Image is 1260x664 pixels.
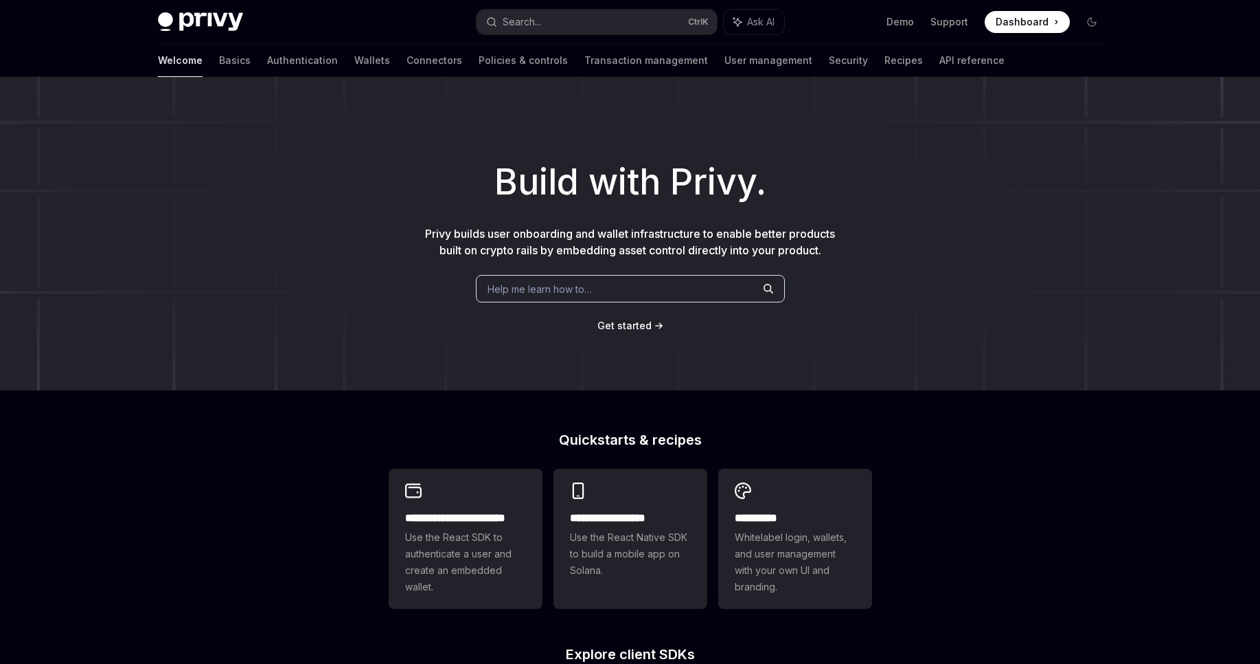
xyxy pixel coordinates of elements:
a: Demo [886,15,914,29]
a: Security [829,44,868,77]
a: Get started [597,319,652,333]
button: Ask AI [724,10,784,34]
span: Use the React SDK to authenticate a user and create an embedded wallet. [405,529,526,595]
h2: Quickstarts & recipes [389,433,872,447]
a: User management [724,44,812,77]
span: Whitelabel login, wallets, and user management with your own UI and branding. [735,529,856,595]
a: Wallets [354,44,390,77]
img: dark logo [158,12,243,32]
span: Help me learn how to… [488,282,592,296]
a: API reference [939,44,1005,77]
span: Use the React Native SDK to build a mobile app on Solana. [570,529,691,579]
a: Authentication [267,44,338,77]
a: **** **** **** ***Use the React Native SDK to build a mobile app on Solana. [553,469,707,609]
a: Transaction management [584,44,708,77]
button: Search...CtrlK [477,10,717,34]
div: Search... [503,14,541,30]
a: Welcome [158,44,203,77]
h1: Build with Privy. [22,155,1238,209]
button: Toggle dark mode [1081,11,1103,33]
a: Recipes [884,44,923,77]
a: Connectors [406,44,462,77]
a: Support [930,15,968,29]
span: Ask AI [747,15,775,29]
span: Dashboard [996,15,1049,29]
span: Ctrl K [688,16,709,27]
span: Get started [597,320,652,331]
a: Basics [219,44,251,77]
a: **** *****Whitelabel login, wallets, and user management with your own UI and branding. [718,469,872,609]
a: Dashboard [985,11,1070,33]
a: Policies & controls [479,44,568,77]
h2: Explore client SDKs [389,648,872,661]
span: Privy builds user onboarding and wallet infrastructure to enable better products built on crypto ... [425,227,835,257]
